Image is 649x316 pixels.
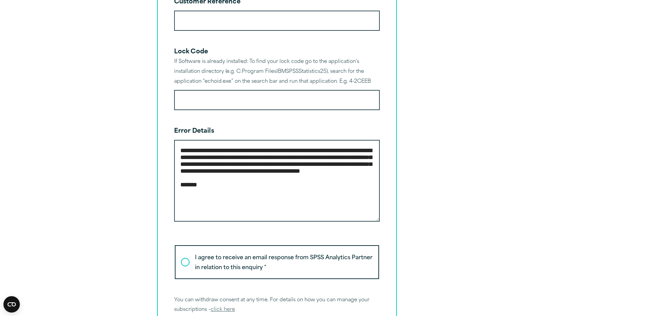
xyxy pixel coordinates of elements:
button: Open CMP widget [3,296,20,313]
label: Error Details [174,128,214,134]
label: Lock Code [174,49,208,55]
a: click here [211,307,235,312]
div: If Software is already installed: To find your lock code go to the application’s installation dir... [174,57,380,87]
label: I agree to receive an email response from SPSS Analytics Partner in relation to this enquiry * [175,245,379,279]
